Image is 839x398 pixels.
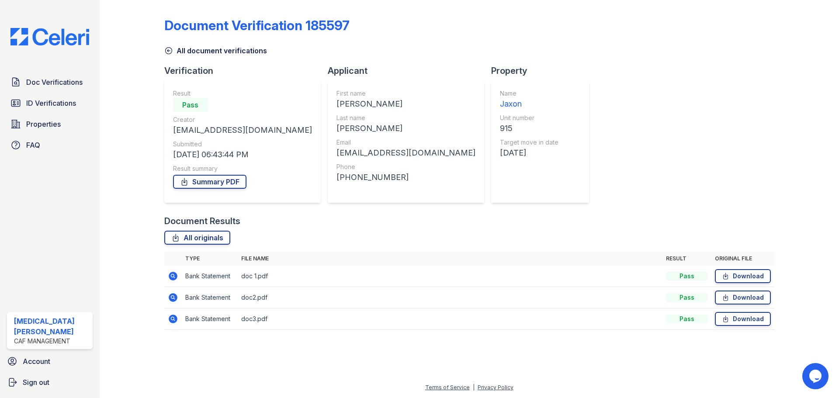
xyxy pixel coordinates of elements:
[7,136,93,154] a: FAQ
[173,140,312,149] div: Submitted
[500,89,558,98] div: Name
[336,163,475,171] div: Phone
[7,115,93,133] a: Properties
[173,124,312,136] div: [EMAIL_ADDRESS][DOMAIN_NAME]
[336,138,475,147] div: Email
[715,269,771,283] a: Download
[173,89,312,98] div: Result
[173,175,246,189] a: Summary PDF
[336,98,475,110] div: [PERSON_NAME]
[336,89,475,98] div: First name
[173,164,312,173] div: Result summary
[238,287,662,308] td: doc2.pdf
[164,65,328,77] div: Verification
[182,287,238,308] td: Bank Statement
[666,272,708,280] div: Pass
[173,149,312,161] div: [DATE] 06:43:44 PM
[26,77,83,87] span: Doc Verifications
[500,89,558,110] a: Name Jaxon
[328,65,491,77] div: Applicant
[164,231,230,245] a: All originals
[238,308,662,330] td: doc3.pdf
[500,147,558,159] div: [DATE]
[3,374,96,391] a: Sign out
[164,45,267,56] a: All document verifications
[7,94,93,112] a: ID Verifications
[238,266,662,287] td: doc 1.pdf
[500,98,558,110] div: Jaxon
[182,266,238,287] td: Bank Statement
[173,98,208,112] div: Pass
[3,353,96,370] a: Account
[666,315,708,323] div: Pass
[711,252,774,266] th: Original file
[500,122,558,135] div: 915
[26,98,76,108] span: ID Verifications
[478,384,513,391] a: Privacy Policy
[23,356,50,367] span: Account
[336,171,475,183] div: [PHONE_NUMBER]
[715,312,771,326] a: Download
[662,252,711,266] th: Result
[14,316,89,337] div: [MEDICAL_DATA][PERSON_NAME]
[7,73,93,91] a: Doc Verifications
[666,293,708,302] div: Pass
[500,138,558,147] div: Target move in date
[336,147,475,159] div: [EMAIL_ADDRESS][DOMAIN_NAME]
[473,384,475,391] div: |
[3,28,96,45] img: CE_Logo_Blue-a8612792a0a2168367f1c8372b55b34899dd931a85d93a1a3d3e32e68fde9ad4.png
[425,384,470,391] a: Terms of Service
[500,114,558,122] div: Unit number
[491,65,596,77] div: Property
[802,363,830,389] iframe: chat widget
[173,115,312,124] div: Creator
[238,252,662,266] th: File name
[715,291,771,305] a: Download
[23,377,49,388] span: Sign out
[336,114,475,122] div: Last name
[182,252,238,266] th: Type
[164,17,350,33] div: Document Verification 185597
[26,119,61,129] span: Properties
[336,122,475,135] div: [PERSON_NAME]
[26,140,40,150] span: FAQ
[14,337,89,346] div: CAF Management
[164,215,240,227] div: Document Results
[182,308,238,330] td: Bank Statement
